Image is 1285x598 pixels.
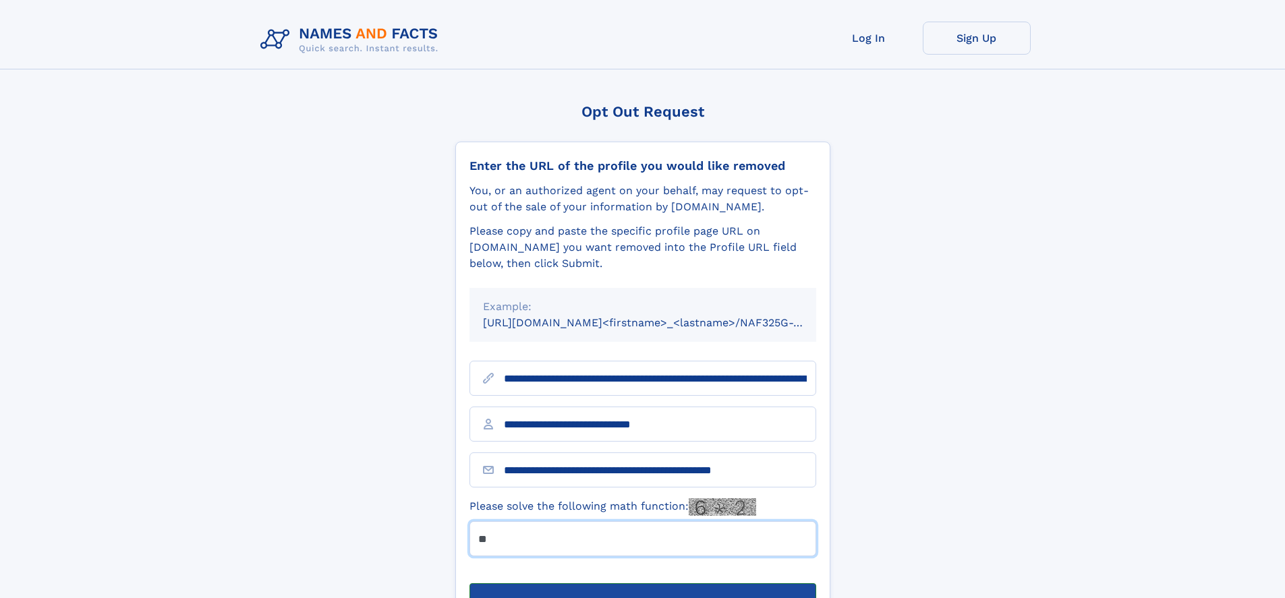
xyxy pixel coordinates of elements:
label: Please solve the following math function: [469,498,756,516]
a: Sign Up [923,22,1031,55]
small: [URL][DOMAIN_NAME]<firstname>_<lastname>/NAF325G-xxxxxxxx [483,316,842,329]
div: Example: [483,299,803,315]
div: Enter the URL of the profile you would like removed [469,158,816,173]
img: Logo Names and Facts [255,22,449,58]
div: Please copy and paste the specific profile page URL on [DOMAIN_NAME] you want removed into the Pr... [469,223,816,272]
a: Log In [815,22,923,55]
div: Opt Out Request [455,103,830,120]
div: You, or an authorized agent on your behalf, may request to opt-out of the sale of your informatio... [469,183,816,215]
